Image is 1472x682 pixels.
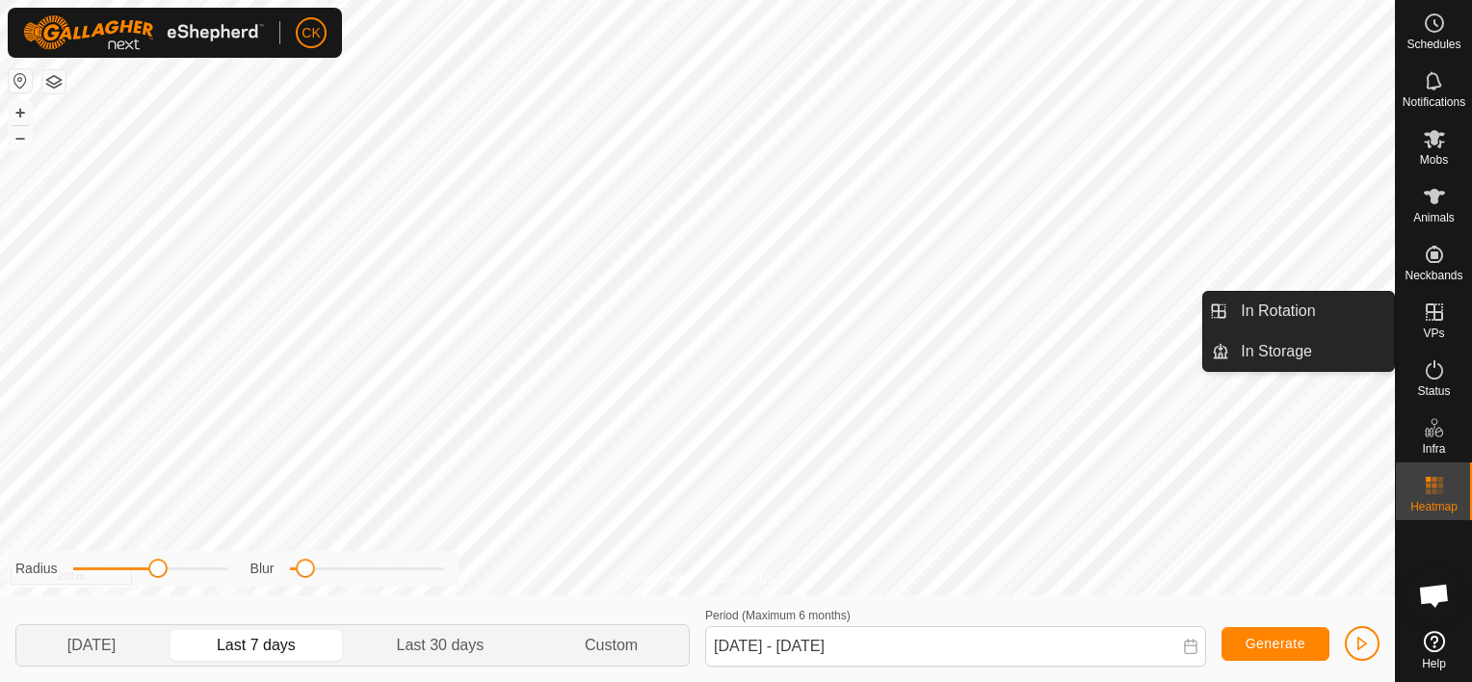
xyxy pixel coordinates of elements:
[1222,627,1329,661] button: Generate
[250,559,275,579] label: Blur
[23,15,264,50] img: Gallagher Logo
[705,609,851,622] label: Period (Maximum 6 months)
[1406,39,1460,50] span: Schedules
[1405,270,1462,281] span: Neckbands
[717,570,774,588] a: Contact Us
[621,570,694,588] a: Privacy Policy
[1406,566,1463,624] a: Open chat
[1422,443,1445,455] span: Infra
[1423,328,1444,339] span: VPs
[1246,636,1305,651] span: Generate
[9,126,32,149] button: –
[1396,623,1472,677] a: Help
[1241,340,1312,363] span: In Storage
[9,101,32,124] button: +
[9,69,32,92] button: Reset Map
[1410,501,1458,512] span: Heatmap
[217,634,296,657] span: Last 7 days
[302,23,320,43] span: CK
[1203,292,1394,330] li: In Rotation
[1413,212,1455,223] span: Animals
[585,634,638,657] span: Custom
[42,70,66,93] button: Map Layers
[1422,658,1446,669] span: Help
[1417,385,1450,397] span: Status
[67,634,116,657] span: [DATE]
[1241,300,1315,323] span: In Rotation
[397,634,485,657] span: Last 30 days
[15,559,58,579] label: Radius
[1203,332,1394,371] li: In Storage
[1229,292,1394,330] a: In Rotation
[1403,96,1465,108] span: Notifications
[1420,154,1448,166] span: Mobs
[1229,332,1394,371] a: In Storage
